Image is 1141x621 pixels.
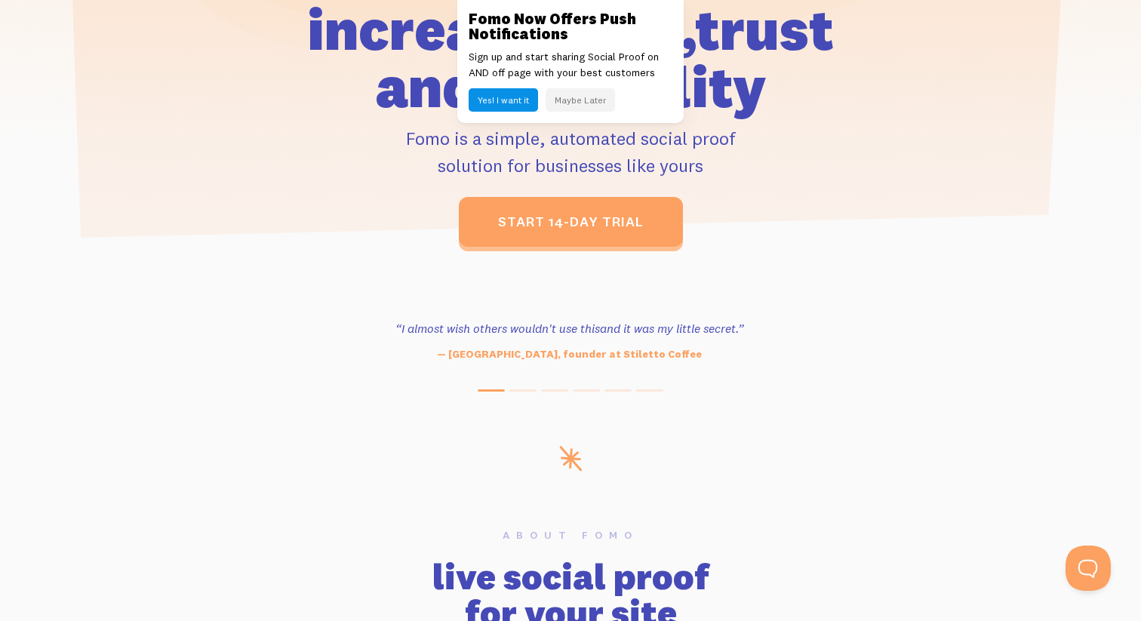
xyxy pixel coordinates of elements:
[221,1,920,115] h1: increase sales, trust and credibility
[469,11,672,42] h3: Fomo Now Offers Push Notifications
[364,319,776,337] h3: “I almost wish others wouldn't use this and it was my little secret.”
[469,88,538,112] button: Yes! I want it
[459,197,683,247] a: start 14-day trial
[469,49,672,81] p: Sign up and start sharing Social Proof on AND off page with your best customers
[100,530,1041,540] h6: About Fomo
[221,125,920,179] p: Fomo is a simple, automated social proof solution for businesses like yours
[1066,546,1111,591] iframe: Help Scout Beacon - Open
[364,346,776,362] p: — [GEOGRAPHIC_DATA], founder at Stiletto Coffee
[546,88,615,112] button: Maybe Later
